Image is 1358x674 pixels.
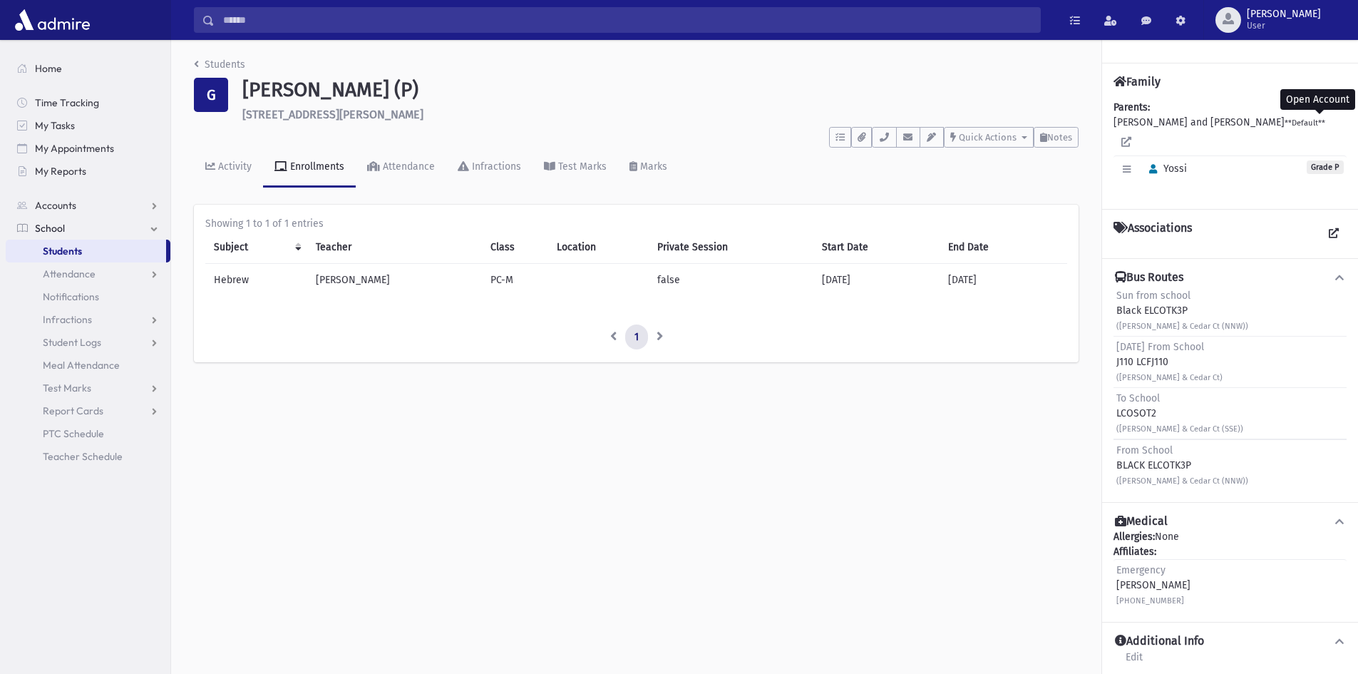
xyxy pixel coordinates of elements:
a: Enrollments [263,148,356,188]
span: Yossi [1143,163,1187,175]
a: Activity [194,148,263,188]
div: Test Marks [555,160,607,173]
th: Start Date [813,231,940,264]
span: Infractions [43,313,92,326]
h4: Medical [1115,514,1168,529]
th: Subject [205,231,307,264]
span: Notes [1047,132,1072,143]
b: Allergies: [1113,531,1155,543]
img: AdmirePro [11,6,93,34]
small: ([PERSON_NAME] & Cedar Ct (NNW)) [1116,322,1248,331]
span: My Reports [35,165,86,178]
span: Sun from school [1116,290,1190,302]
span: Meal Attendance [43,359,120,372]
a: Teacher Schedule [6,445,170,468]
td: PC-M [482,263,548,296]
a: View all Associations [1321,221,1347,247]
a: Attendance [356,148,446,188]
button: Quick Actions [944,127,1034,148]
button: Notes [1034,127,1079,148]
h1: [PERSON_NAME] (P) [242,78,1079,102]
div: [PERSON_NAME] [1116,563,1190,608]
span: Students [43,245,82,257]
span: [PERSON_NAME] [1247,9,1321,20]
div: BLACK ELCOTK3P [1116,443,1248,488]
small: ([PERSON_NAME] & Cedar Ct) [1116,373,1223,382]
nav: breadcrumb [194,57,245,78]
span: Home [35,62,62,75]
th: Private Session [649,231,813,264]
span: My Tasks [35,119,75,132]
div: Infractions [469,160,521,173]
div: Marks [637,160,667,173]
div: Activity [215,160,252,173]
div: J110 LCFJ110 [1116,339,1223,384]
td: false [649,263,813,296]
button: Additional Info [1113,634,1347,649]
a: Home [6,57,170,80]
div: Enrollments [287,160,344,173]
span: Time Tracking [35,96,99,109]
div: Showing 1 to 1 of 1 entries [205,216,1067,231]
h4: Additional Info [1115,634,1204,649]
h4: Bus Routes [1115,270,1183,285]
span: From School [1116,444,1173,456]
span: Quick Actions [959,132,1017,143]
h4: Associations [1113,221,1192,247]
span: Student Logs [43,336,101,349]
a: PTC Schedule [6,422,170,445]
a: Report Cards [6,399,170,422]
div: Black ELCOTK3P [1116,288,1248,333]
div: LCOSOT2 [1116,391,1243,436]
th: Class [482,231,548,264]
div: [PERSON_NAME] and [PERSON_NAME] [1113,100,1347,198]
a: My Reports [6,160,170,183]
button: Bus Routes [1113,270,1347,285]
span: Report Cards [43,404,103,417]
b: Parents: [1113,101,1150,113]
a: School [6,217,170,240]
small: ([PERSON_NAME] & Cedar Ct (SSE)) [1116,424,1243,434]
small: [PHONE_NUMBER] [1116,596,1184,606]
a: Accounts [6,194,170,217]
a: Meal Attendance [6,354,170,377]
span: Notifications [43,290,99,303]
a: Time Tracking [6,91,170,114]
a: Students [194,58,245,71]
span: Teacher Schedule [43,450,123,463]
div: None [1113,529,1347,611]
a: My Tasks [6,114,170,137]
span: PTC Schedule [43,427,104,440]
td: [DATE] [813,263,940,296]
input: Search [215,7,1040,33]
h6: [STREET_ADDRESS][PERSON_NAME] [242,108,1079,121]
a: Test Marks [533,148,618,188]
th: End Date [940,231,1067,264]
a: My Appointments [6,137,170,160]
div: Attendance [380,160,435,173]
span: Test Marks [43,382,91,394]
td: [PERSON_NAME] [307,263,482,296]
a: 1 [625,325,648,350]
a: Students [6,240,166,262]
button: Medical [1113,514,1347,529]
span: School [35,222,65,235]
span: Grade P [1307,160,1344,174]
a: Test Marks [6,377,170,399]
td: Hebrew [205,263,307,296]
td: [DATE] [940,263,1067,296]
div: G [194,78,228,112]
th: Location [548,231,649,264]
h4: Family [1113,75,1161,88]
span: User [1247,20,1321,31]
span: Attendance [43,267,96,280]
a: Marks [618,148,679,188]
div: Open Account [1280,89,1355,110]
b: Affiliates: [1113,546,1156,558]
span: My Appointments [35,142,114,155]
span: To School [1116,392,1160,404]
a: Student Logs [6,331,170,354]
span: [DATE] From School [1116,341,1204,353]
span: Accounts [35,199,76,212]
a: Notifications [6,285,170,308]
